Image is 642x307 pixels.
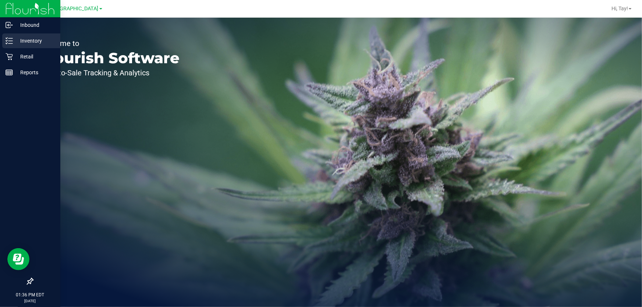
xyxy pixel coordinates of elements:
[3,292,57,298] p: 01:36 PM EDT
[40,51,180,65] p: Flourish Software
[6,53,13,60] inline-svg: Retail
[7,248,29,270] iframe: Resource center
[40,40,180,47] p: Welcome to
[13,21,57,29] p: Inbound
[6,69,13,76] inline-svg: Reports
[6,21,13,29] inline-svg: Inbound
[611,6,628,11] span: Hi, Tay!
[6,37,13,44] inline-svg: Inventory
[13,68,57,77] p: Reports
[13,52,57,61] p: Retail
[13,36,57,45] p: Inventory
[40,69,180,76] p: Seed-to-Sale Tracking & Analytics
[3,298,57,304] p: [DATE]
[48,6,99,12] span: [GEOGRAPHIC_DATA]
